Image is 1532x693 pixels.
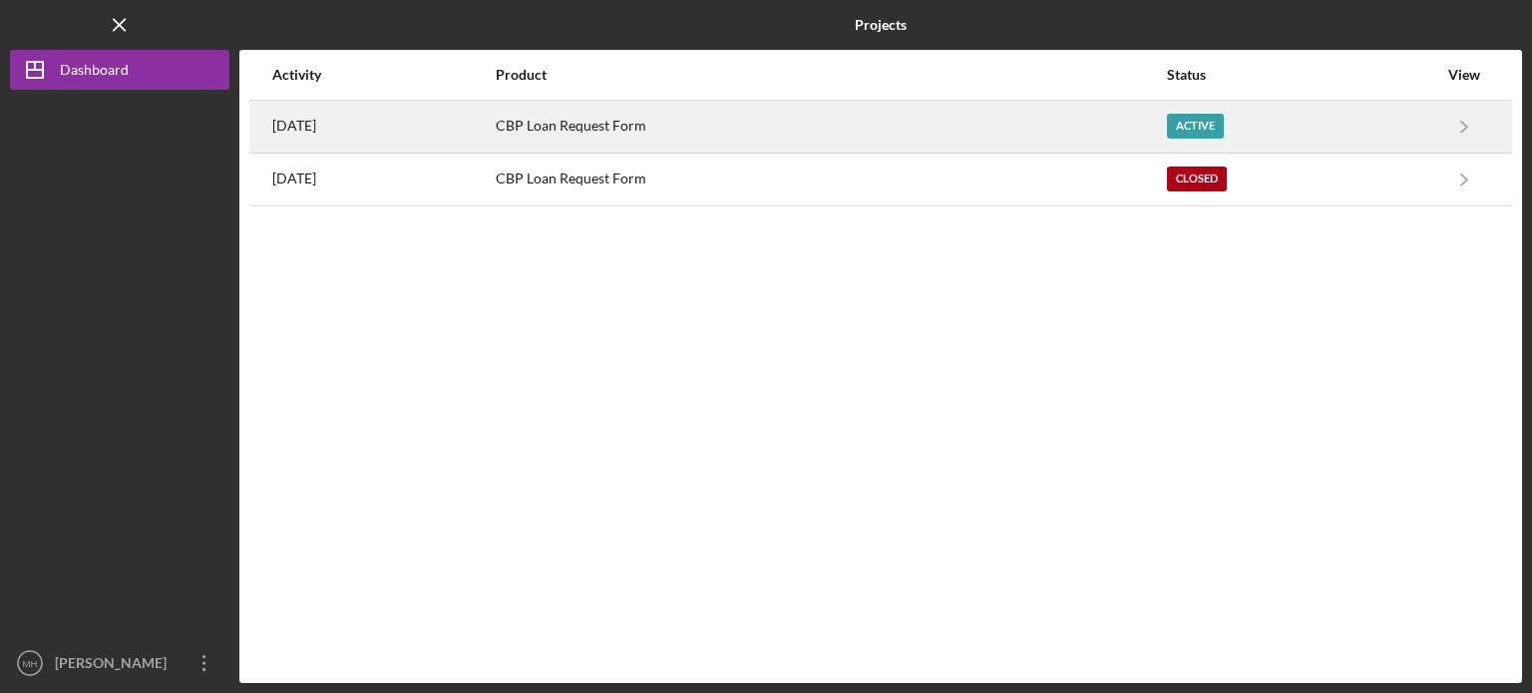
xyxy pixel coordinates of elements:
[1167,114,1224,139] div: Active
[60,50,129,95] div: Dashboard
[1167,67,1437,83] div: Status
[1439,67,1489,83] div: View
[50,643,180,688] div: [PERSON_NAME]
[23,658,38,669] text: MH
[272,118,316,134] time: 2025-08-11 03:30
[496,102,1165,152] div: CBP Loan Request Form
[496,155,1165,204] div: CBP Loan Request Form
[855,17,907,33] b: Projects
[272,67,494,83] div: Activity
[10,50,229,90] button: Dashboard
[1167,167,1227,191] div: Closed
[496,67,1165,83] div: Product
[10,643,229,683] button: MH[PERSON_NAME]
[272,171,316,186] time: 2024-02-20 20:25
